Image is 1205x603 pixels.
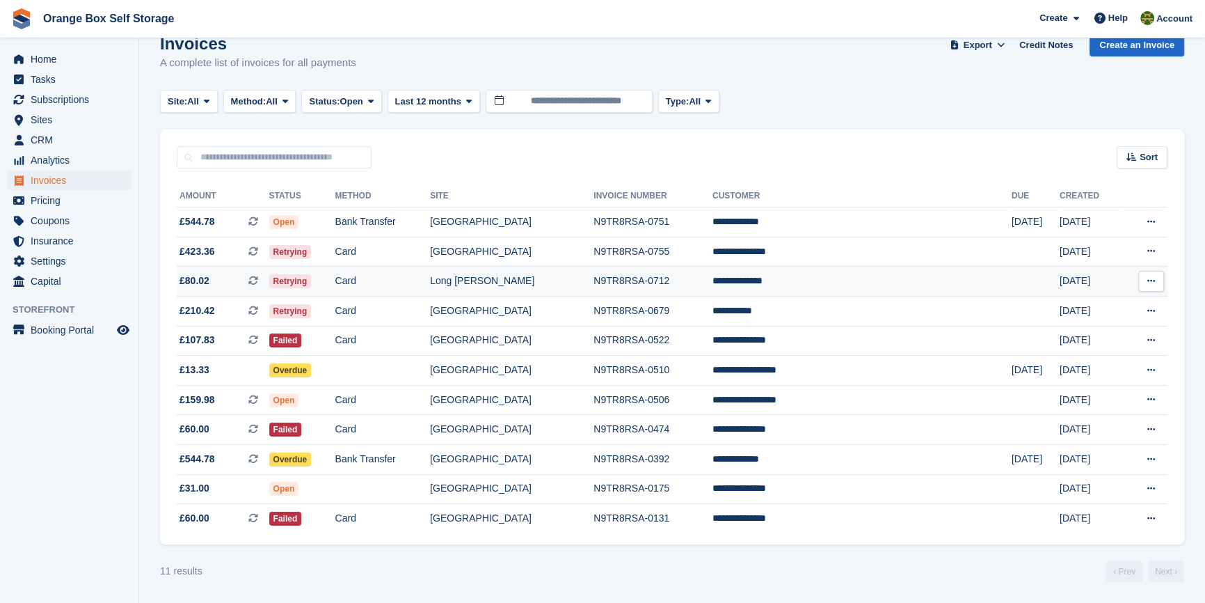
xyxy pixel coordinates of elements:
th: Invoice Number [593,185,712,207]
td: [GEOGRAPHIC_DATA] [430,326,593,356]
span: £60.00 [179,511,209,526]
span: £107.83 [179,333,215,347]
img: stora-icon-8386f47178a22dfd0bd8f6a31ec36ba5ce8667c1dd55bd0f319d3a0aa187defe.svg [11,8,32,29]
span: All [689,95,701,109]
td: [DATE] [1060,444,1122,474]
th: Created [1060,185,1122,207]
span: £13.33 [179,363,209,377]
span: CRM [31,130,114,150]
a: Previous [1106,561,1142,582]
td: N9TR8RSA-0506 [593,385,712,415]
span: Open [269,482,299,496]
span: Retrying [269,274,312,288]
td: [GEOGRAPHIC_DATA] [430,504,593,533]
td: [DATE] [1060,267,1122,297]
a: Credit Notes [1014,34,1078,57]
span: Coupons [31,211,114,230]
a: menu [7,191,131,210]
span: Analytics [31,150,114,170]
button: Site: All [160,90,218,113]
th: Due [1012,185,1060,207]
th: Site [430,185,593,207]
td: [GEOGRAPHIC_DATA] [430,356,593,386]
button: Export [947,34,1008,57]
td: [DATE] [1060,415,1122,445]
span: Retrying [269,245,312,259]
td: [DATE] [1060,326,1122,356]
td: [GEOGRAPHIC_DATA] [430,237,593,267]
td: N9TR8RSA-0712 [593,267,712,297]
span: Sort [1140,150,1158,164]
span: Settings [31,251,114,271]
a: menu [7,49,131,69]
span: Open [269,393,299,407]
td: [DATE] [1012,444,1060,474]
td: Card [335,385,431,415]
a: menu [7,251,131,271]
td: N9TR8RSA-0751 [593,207,712,237]
th: Method [335,185,431,207]
button: Method: All [223,90,296,113]
nav: Page [1103,561,1187,582]
span: Open [269,215,299,229]
span: Type: [666,95,689,109]
span: Status: [309,95,340,109]
td: Card [335,504,431,533]
td: N9TR8RSA-0175 [593,474,712,504]
span: Failed [269,334,302,347]
td: [DATE] [1060,237,1122,267]
span: £80.02 [179,274,209,288]
td: Card [335,237,431,267]
span: £60.00 [179,422,209,437]
td: [DATE] [1012,356,1060,386]
span: Capital [31,272,114,291]
span: Overdue [269,363,312,377]
a: Preview store [115,322,131,338]
span: £544.78 [179,452,215,467]
span: Open [340,95,363,109]
td: Card [335,326,431,356]
a: menu [7,110,131,130]
span: £210.42 [179,304,215,318]
td: N9TR8RSA-0522 [593,326,712,356]
a: menu [7,320,131,340]
a: menu [7,231,131,251]
span: £159.98 [179,393,215,407]
a: menu [7,272,131,291]
span: Failed [269,423,302,437]
button: Status: Open [301,90,381,113]
td: Card [335,267,431,297]
td: [DATE] [1012,207,1060,237]
th: Amount [177,185,269,207]
td: N9TR8RSA-0679 [593,296,712,326]
span: Retrying [269,304,312,318]
td: [GEOGRAPHIC_DATA] [430,444,593,474]
td: Card [335,296,431,326]
th: Customer [712,185,1012,207]
a: menu [7,70,131,89]
td: Card [335,415,431,445]
a: menu [7,211,131,230]
span: Last 12 months [395,95,461,109]
button: Type: All [658,90,719,113]
a: menu [7,150,131,170]
a: menu [7,171,131,190]
td: [GEOGRAPHIC_DATA] [430,415,593,445]
span: Account [1156,12,1192,26]
td: N9TR8RSA-0474 [593,415,712,445]
td: [GEOGRAPHIC_DATA] [430,385,593,415]
a: Next [1148,561,1184,582]
td: [DATE] [1060,504,1122,533]
td: [DATE] [1060,207,1122,237]
span: Insurance [31,231,114,251]
span: All [187,95,199,109]
span: Overdue [269,453,312,467]
td: [DATE] [1060,385,1122,415]
a: menu [7,130,131,150]
td: Bank Transfer [335,444,431,474]
td: N9TR8RSA-0755 [593,237,712,267]
td: N9TR8RSA-0392 [593,444,712,474]
span: £544.78 [179,214,215,229]
span: Site: [168,95,187,109]
span: Pricing [31,191,114,210]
